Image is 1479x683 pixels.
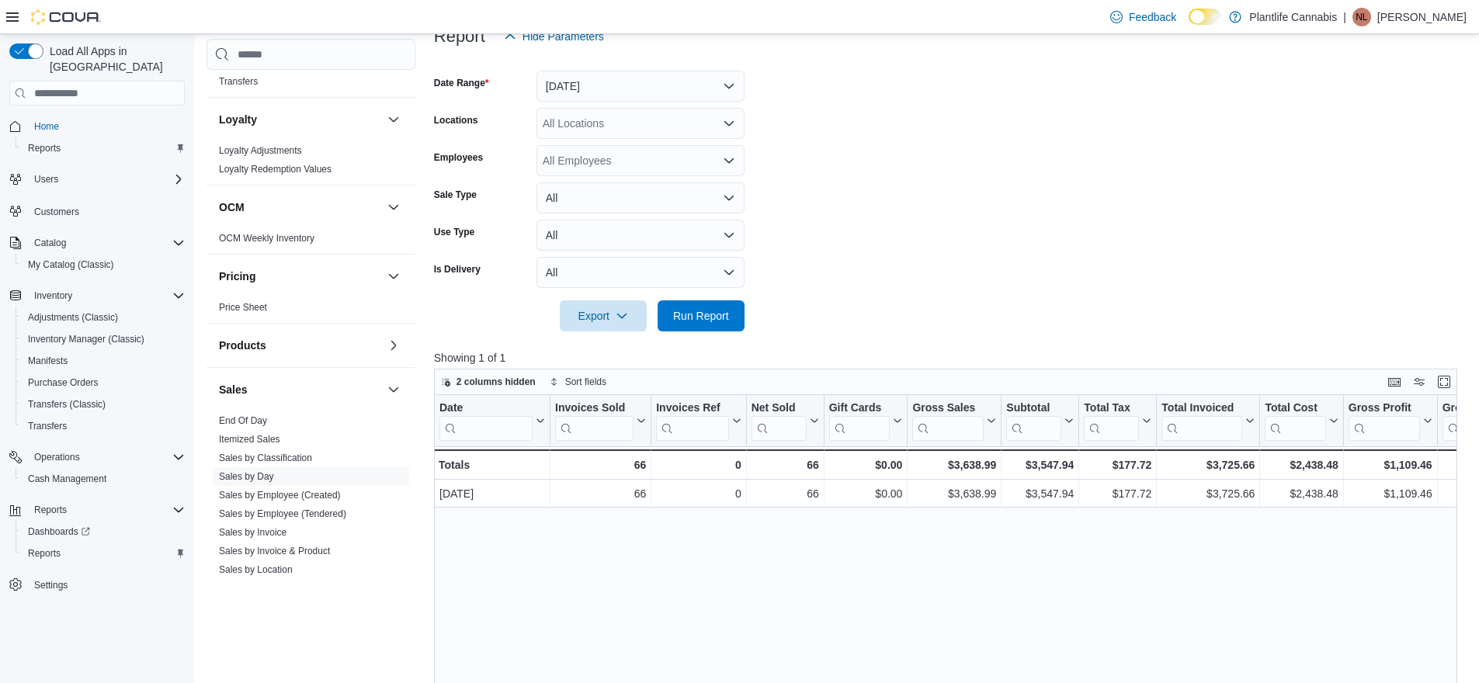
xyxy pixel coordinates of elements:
button: Pricing [219,269,381,284]
a: Dashboards [22,522,96,541]
button: Transfers [16,415,191,437]
span: Inventory Manager (Classic) [22,330,185,348]
button: Purchase Orders [16,372,191,394]
div: Sales [207,411,415,678]
div: Loyalty [207,141,415,185]
span: Catalog [28,234,185,252]
span: Users [28,170,185,189]
button: Invoices Ref [656,401,741,441]
span: Reports [22,544,185,563]
input: Dark Mode [1189,9,1221,25]
button: Loyalty [219,112,381,127]
div: Gross Profit [1349,401,1420,416]
button: Reports [16,543,191,564]
div: $1,109.46 [1349,456,1432,474]
button: Reports [3,499,191,521]
button: Enter fullscreen [1435,373,1453,391]
div: Invoices Ref [656,401,728,416]
button: Gross Profit [1349,401,1432,441]
button: Products [219,338,381,353]
div: Natalie Lockhart [1352,8,1371,26]
span: My Catalog (Classic) [28,258,114,271]
h3: Report [434,27,485,46]
span: Transfers [22,417,185,435]
div: Net Sold [751,401,806,441]
div: Gross Profit [1349,401,1420,441]
button: Total Cost [1265,401,1338,441]
a: Sales by Invoice [219,527,286,538]
span: Adjustments (Classic) [28,311,118,324]
button: Reports [28,501,73,519]
button: Total Invoiced [1161,401,1255,441]
span: Manifests [28,355,68,367]
div: Invoices Ref [656,401,728,441]
a: Sales by Day [219,471,274,482]
span: Cash Management [22,470,185,488]
div: $177.72 [1084,484,1151,503]
button: 2 columns hidden [435,373,542,391]
div: 66 [752,484,819,503]
span: Dashboards [28,525,90,538]
button: All [536,220,745,251]
div: $3,638.99 [912,484,996,503]
button: Catalog [28,234,72,252]
div: [DATE] [439,484,545,503]
button: Run Report [658,300,745,331]
button: Sort fields [543,373,613,391]
span: Price Sheet [219,301,267,314]
a: Purchase Orders [22,373,105,392]
div: Gift Cards [828,401,890,416]
div: $3,725.66 [1161,456,1255,474]
a: Transfers [22,417,73,435]
a: Reports [22,544,67,563]
a: Home [28,117,65,136]
h3: Pricing [219,269,255,284]
button: Reports [16,137,191,159]
span: Adjustments (Classic) [22,308,185,327]
div: $2,438.48 [1265,484,1338,503]
button: Total Tax [1084,401,1151,441]
button: Keyboard shortcuts [1385,373,1404,391]
span: Load All Apps in [GEOGRAPHIC_DATA] [43,43,185,75]
button: Sales [219,382,381,397]
button: Invoices Sold [555,401,646,441]
button: Settings [3,574,191,596]
span: Reports [28,501,185,519]
label: Use Type [434,226,474,238]
a: Reports [22,139,67,158]
span: Inventory Manager (Classic) [28,333,144,345]
button: Catalog [3,232,191,254]
span: Reports [34,504,67,516]
span: Dashboards [22,522,185,541]
a: Transfers [219,76,258,87]
span: Transfers (Classic) [22,395,185,414]
span: Catalog [34,237,66,249]
span: Purchase Orders [28,376,99,389]
a: OCM Weekly Inventory [219,233,314,244]
button: Operations [3,446,191,468]
div: $3,547.94 [1006,456,1074,474]
a: Sales by Employee (Tendered) [219,508,346,519]
button: OCM [219,199,381,215]
a: Sales by Invoice & Product [219,546,330,556]
div: $2,438.48 [1265,456,1338,474]
span: Operations [28,448,185,466]
label: Locations [434,114,478,127]
a: End Of Day [219,415,267,426]
div: Net Sold [751,401,806,416]
img: Cova [31,9,101,25]
span: Sales by Invoice & Product [219,545,330,557]
div: $3,638.99 [912,456,996,474]
div: Subtotal [1006,401,1061,416]
span: Transfers (Classic) [28,398,106,411]
div: Gross Sales [912,401,984,441]
span: 2 columns hidden [457,376,536,388]
a: Feedback [1104,2,1182,33]
label: Sale Type [434,189,477,201]
span: Dark Mode [1189,25,1189,26]
div: Invoices Sold [555,401,634,416]
a: Loyalty Redemption Values [219,164,332,175]
div: 0 [656,484,741,503]
button: Users [3,168,191,190]
button: [DATE] [536,71,745,102]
